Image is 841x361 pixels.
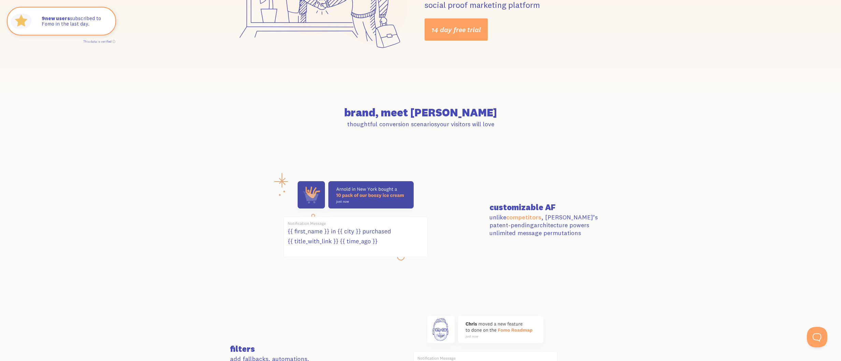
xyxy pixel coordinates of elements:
[42,16,109,27] p: subscribed to Fomo in the last day.
[425,18,488,41] a: 14 day free trial
[489,203,611,211] h3: customizable AF
[489,213,611,237] p: unlike , [PERSON_NAME]’s patent-pending architecture powers unlimited message permutations
[9,9,33,33] img: Fomo
[807,327,827,347] iframe: Help Scout Beacon - Open
[230,345,352,353] h3: filters
[506,213,541,221] a: competitors
[42,16,45,21] span: 9
[230,120,611,128] p: thoughtful conversion scenarios your visitors will love
[42,15,70,21] strong: new users
[83,40,115,43] a: This data is verified ⓘ
[230,107,611,118] h2: brand, meet [PERSON_NAME]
